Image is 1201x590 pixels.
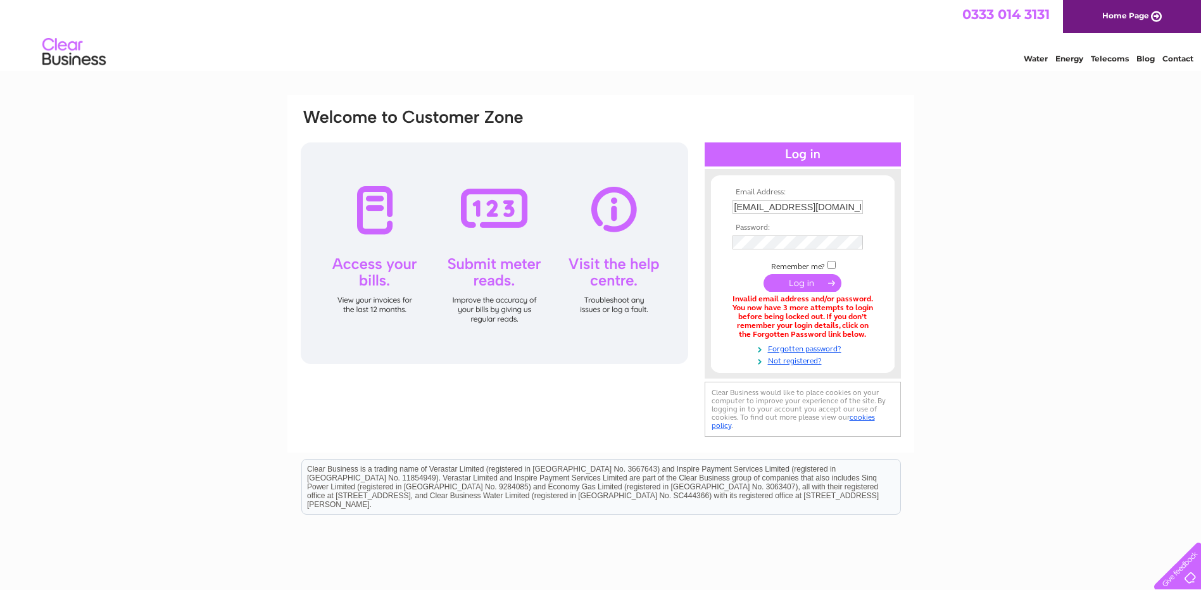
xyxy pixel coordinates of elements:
[1091,54,1129,63] a: Telecoms
[1162,54,1193,63] a: Contact
[733,354,876,366] a: Not registered?
[42,33,106,72] img: logo.png
[733,295,873,339] div: Invalid email address and/or password. You now have 3 more attempts to login before being locked ...
[1136,54,1155,63] a: Blog
[1055,54,1083,63] a: Energy
[729,259,876,272] td: Remember me?
[729,188,876,197] th: Email Address:
[733,342,876,354] a: Forgotten password?
[1024,54,1048,63] a: Water
[729,223,876,232] th: Password:
[764,274,841,292] input: Submit
[705,382,901,437] div: Clear Business would like to place cookies on your computer to improve your experience of the sit...
[962,6,1050,22] a: 0333 014 3131
[302,7,900,61] div: Clear Business is a trading name of Verastar Limited (registered in [GEOGRAPHIC_DATA] No. 3667643...
[712,413,875,430] a: cookies policy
